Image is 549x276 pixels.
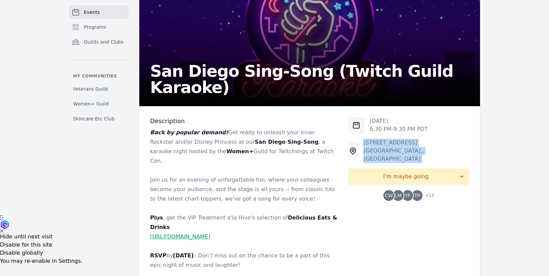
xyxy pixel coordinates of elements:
span: Veterans Guild [73,86,108,92]
a: [URL][DOMAIN_NAME] [150,233,210,240]
p: 6:30 PM - 9:30 PM PDT [370,125,428,133]
h2: San Diego Sing-Song (Twitch Guild Karaoke) [150,63,469,95]
p: Get ready to unleash your inner Rockstar and/or Disney Princess at our , a karaoke night hosted b... [150,128,337,166]
a: Skincare-Etc Club [69,113,128,125]
span: I'm maybe going [354,172,458,181]
strong: Plus [150,214,163,221]
button: I'm maybe going [348,168,469,185]
a: Veterans Guild [69,83,128,95]
span: Events [84,9,100,16]
span: LM [395,193,402,198]
nav: Sidebar [69,5,128,125]
span: Women+ Guild [73,100,109,107]
a: Events [69,5,128,19]
a: Programs [69,20,128,34]
p: by – Don’t miss out on the chance to be a part of this epic night of music and laughter! [150,251,337,270]
span: Programs [84,24,106,30]
span: TP [414,193,420,198]
span: [STREET_ADDRESS][GEOGRAPHIC_DATA], , [GEOGRAPHIC_DATA] [363,139,424,162]
strong: [DATE] [173,252,194,259]
p: Join us for an evening of unforgettable fun, where your colleagues become your audience, and the ... [150,175,337,204]
em: Back by popular demand! [150,129,228,136]
strong: Women+ [226,148,253,155]
p: [DATE] [370,117,428,125]
span: CW [385,193,393,198]
a: Women+ Guild [69,98,128,110]
strong: San Diego Sing-Song [255,139,319,145]
span: Guilds and Clubs [84,39,124,45]
p: , get the VIP Treatment a'la Hive's selection of [150,213,337,232]
span: YF [405,193,411,198]
h3: Description [150,117,337,125]
p: My communities [69,73,128,79]
span: + 13 [421,191,434,201]
span: Skincare-Etc Club [73,115,115,122]
strong: RSVP [150,252,166,259]
a: Guilds and Clubs [69,35,128,49]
